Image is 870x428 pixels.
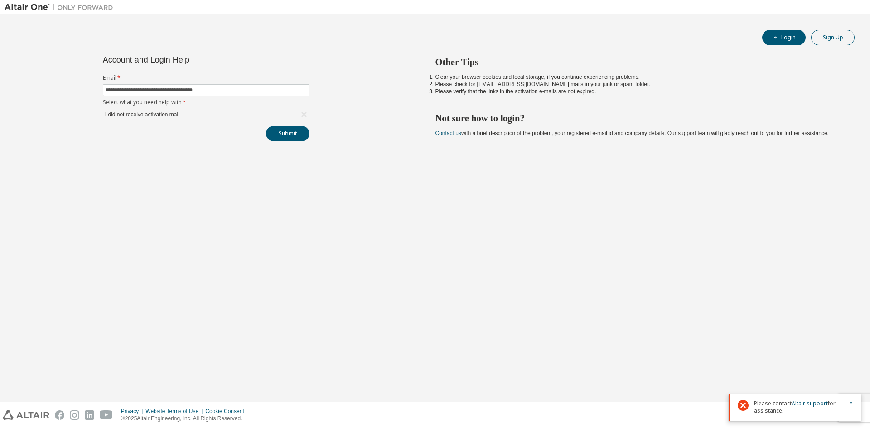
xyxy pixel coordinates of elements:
[435,81,839,88] li: Please check for [EMAIL_ADDRESS][DOMAIN_NAME] mails in your junk or spam folder.
[792,399,828,407] a: Altair support
[103,74,309,82] label: Email
[100,410,113,420] img: youtube.svg
[754,400,843,414] span: Please contact for assistance.
[205,408,249,415] div: Cookie Consent
[70,410,79,420] img: instagram.svg
[55,410,64,420] img: facebook.svg
[811,30,855,45] button: Sign Up
[435,88,839,95] li: Please verify that the links in the activation e-mails are not expired.
[435,130,461,136] a: Contact us
[104,110,181,120] div: I did not receive activation mail
[103,56,268,63] div: Account and Login Help
[435,112,839,124] h2: Not sure how to login?
[435,73,839,81] li: Clear your browser cookies and local storage, if you continue experiencing problems.
[121,408,145,415] div: Privacy
[145,408,205,415] div: Website Terms of Use
[103,109,309,120] div: I did not receive activation mail
[85,410,94,420] img: linkedin.svg
[266,126,309,141] button: Submit
[435,130,829,136] span: with a brief description of the problem, your registered e-mail id and company details. Our suppo...
[5,3,118,12] img: Altair One
[121,415,250,423] p: © 2025 Altair Engineering, Inc. All Rights Reserved.
[3,410,49,420] img: altair_logo.svg
[762,30,806,45] button: Login
[435,56,839,68] h2: Other Tips
[103,99,309,106] label: Select what you need help with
